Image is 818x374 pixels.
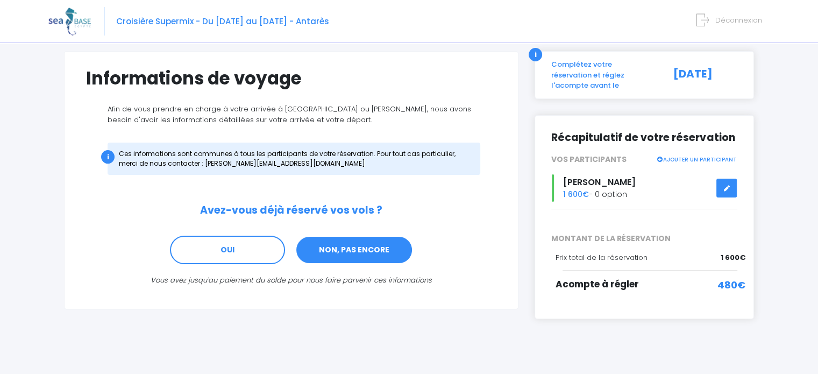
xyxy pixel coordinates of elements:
[86,204,496,217] h2: Avez-vous déjà réservé vos vols ?
[563,176,636,188] span: [PERSON_NAME]
[86,104,496,125] p: Afin de vous prendre en charge à votre arrivée à [GEOGRAPHIC_DATA] ou [PERSON_NAME], nous avons b...
[556,252,648,263] span: Prix total de la réservation
[551,132,737,144] h2: Récapitulatif de votre réservation
[108,143,480,175] div: Ces informations sont communes à tous les participants de votre réservation. Pour tout cas partic...
[656,154,737,164] a: AJOUTER UN PARTICIPANT
[529,48,542,61] div: i
[556,278,639,291] span: Acompte à régler
[295,236,413,265] a: NON, PAS ENCORE
[721,252,745,263] span: 1 600€
[563,189,589,200] span: 1 600€
[543,59,661,91] div: Complétez votre réservation et réglez l'acompte avant le
[717,278,745,292] span: 480€
[151,275,432,285] i: Vous avez jusqu'au paiement du solde pour nous faire parvenir ces informations
[170,236,285,265] a: OUI
[543,154,745,165] div: VOS PARTICIPANTS
[543,233,745,244] span: MONTANT DE LA RÉSERVATION
[661,59,745,91] div: [DATE]
[116,16,329,27] span: Croisière Supermix - Du [DATE] au [DATE] - Antarès
[715,15,762,25] span: Déconnexion
[86,68,496,89] h1: Informations de voyage
[543,174,745,202] div: - 0 option
[101,150,115,164] div: i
